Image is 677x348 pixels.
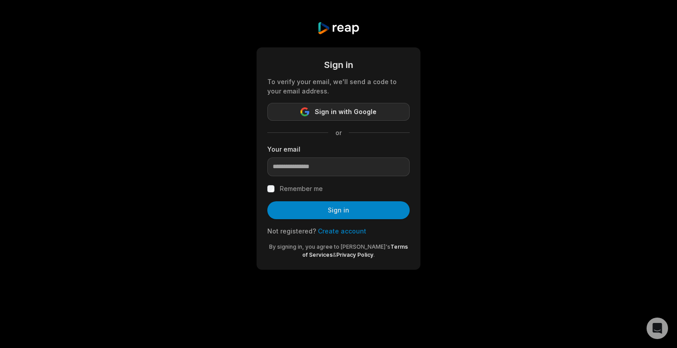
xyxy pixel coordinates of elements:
div: Open Intercom Messenger [647,318,668,339]
a: Privacy Policy [336,251,373,258]
span: By signing in, you agree to [PERSON_NAME]'s [269,243,390,250]
span: Sign in with Google [315,106,377,117]
span: & [333,251,336,258]
img: reap [317,21,360,35]
span: or [328,128,349,137]
label: Remember me [280,183,323,194]
span: . [373,251,375,258]
div: To verify your email, we'll send a code to your email address. [267,77,410,96]
label: Your email [267,144,410,154]
a: Create account [318,227,366,235]
button: Sign in [267,201,410,219]
div: Sign in [267,58,410,72]
a: Terms of Services [302,243,408,258]
span: Not registered? [267,227,316,235]
button: Sign in with Google [267,103,410,121]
